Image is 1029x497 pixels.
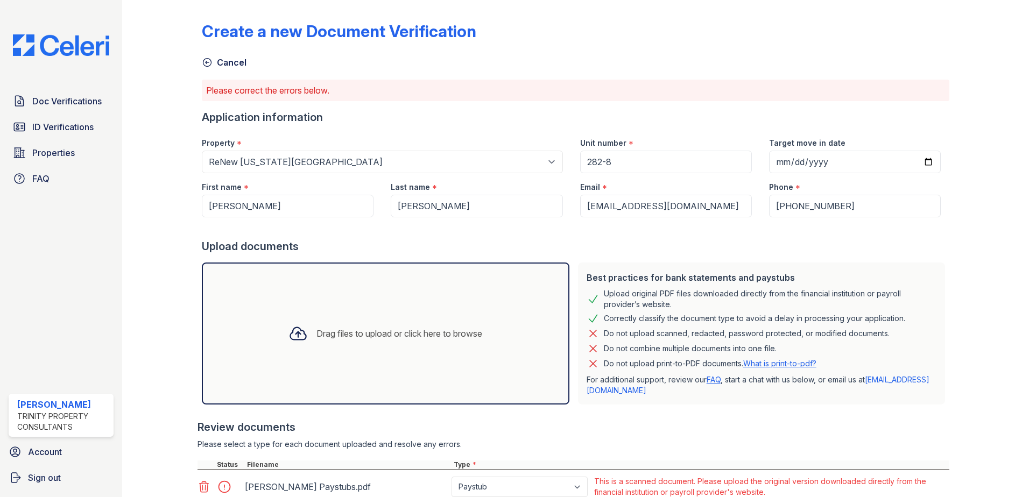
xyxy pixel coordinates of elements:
p: Please correct the errors below. [206,84,945,97]
div: Trinity Property Consultants [17,411,109,432]
div: Status [215,460,245,469]
div: Application information [202,110,949,125]
p: Do not upload print-to-PDF documents. [604,358,816,369]
a: Account [4,441,118,463]
label: Target move in date [769,138,845,148]
div: Best practices for bank statements and paystubs [587,271,937,284]
a: Properties [9,142,114,164]
a: Doc Verifications [9,90,114,112]
a: FAQ [9,168,114,189]
span: Account [28,445,62,458]
span: Doc Verifications [32,95,102,108]
label: Email [580,182,600,193]
div: Do not combine multiple documents into one file. [604,342,777,355]
div: [PERSON_NAME] [17,398,109,411]
div: Drag files to upload or click here to browse [316,327,482,340]
div: Create a new Document Verification [202,22,476,41]
label: Unit number [580,138,626,148]
div: [PERSON_NAME] Paystubs.pdf [245,478,447,495]
a: FAQ [707,375,721,384]
a: What is print-to-pdf? [743,359,816,368]
a: Sign out [4,467,118,488]
span: ID Verifications [32,120,94,133]
div: Upload documents [202,239,949,254]
a: Cancel [202,56,246,69]
span: FAQ [32,172,50,185]
div: Type [452,460,949,469]
label: Phone [769,182,793,193]
span: Properties [32,146,75,159]
img: CE_Logo_Blue-a8612792a0a2168367f1c8372b55b34899dd931a85d93a1a3d3e32e68fde9ad4.png [4,34,118,56]
label: First name [202,182,242,193]
div: Correctly classify the document type to avoid a delay in processing your application. [604,312,905,325]
div: Review documents [198,420,949,435]
div: Do not upload scanned, redacted, password protected, or modified documents. [604,327,890,340]
label: Property [202,138,235,148]
a: ID Verifications [9,116,114,138]
span: Sign out [28,471,61,484]
p: For additional support, review our , start a chat with us below, or email us at [587,374,937,396]
div: Upload original PDF files downloaded directly from the financial institution or payroll provider’... [604,288,937,310]
div: Please select a type for each document uploaded and resolve any errors. [198,439,949,450]
div: Filename [245,460,452,469]
label: Last name [391,182,430,193]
